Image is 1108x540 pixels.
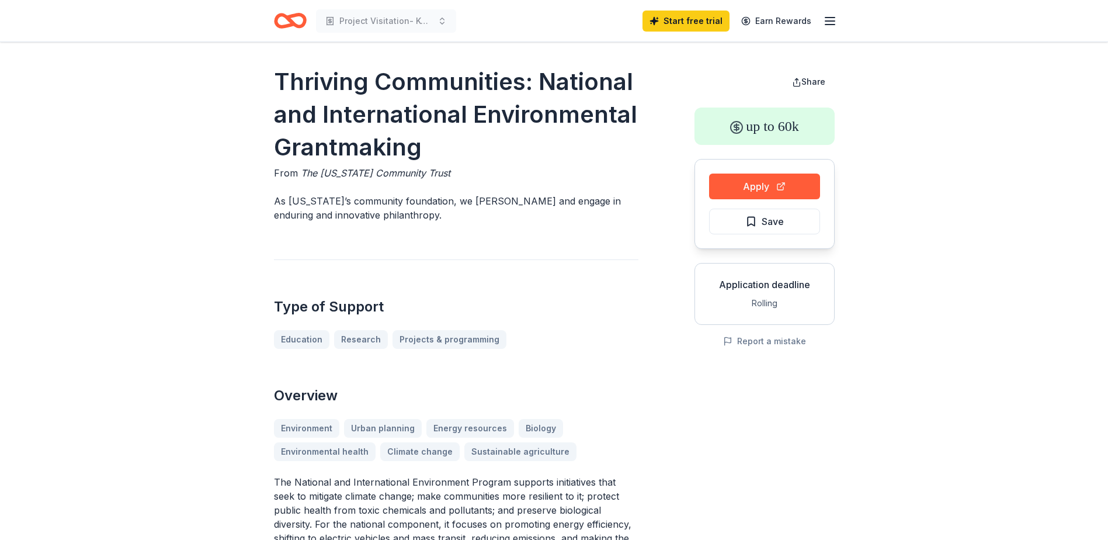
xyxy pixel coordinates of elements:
[316,9,456,33] button: Project Visitation- Keeping Youth in [PERSON_NAME] Connected
[393,330,506,349] a: Projects & programming
[339,14,433,28] span: Project Visitation- Keeping Youth in [PERSON_NAME] Connected
[709,209,820,234] button: Save
[704,296,825,310] div: Rolling
[301,167,450,179] span: The [US_STATE] Community Trust
[783,70,835,94] button: Share
[274,194,638,222] p: As [US_STATE]’s community foundation, we [PERSON_NAME] and engage in enduring and innovative phil...
[274,7,307,34] a: Home
[801,77,825,86] span: Share
[274,330,329,349] a: Education
[334,330,388,349] a: Research
[274,297,638,316] h2: Type of Support
[274,166,638,180] div: From
[762,214,784,229] span: Save
[694,108,835,145] div: up to 60k
[274,65,638,164] h1: Thriving Communities: National and International Environmental Grantmaking
[642,11,730,32] a: Start free trial
[734,11,818,32] a: Earn Rewards
[274,386,638,405] h2: Overview
[723,334,806,348] button: Report a mistake
[704,278,825,292] div: Application deadline
[709,174,820,199] button: Apply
